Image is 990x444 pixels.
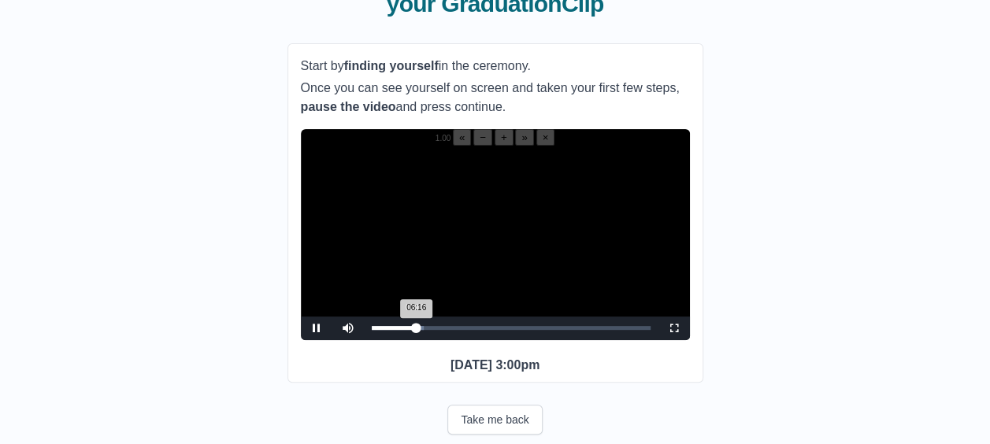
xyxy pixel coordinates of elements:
p: [DATE] 3:00pm [301,356,690,375]
p: Start by in the ceremony. [301,57,690,76]
button: Pause [301,316,332,340]
div: Video Player [301,129,690,340]
button: Mute [332,316,364,340]
button: Take me back [447,405,542,435]
button: Fullscreen [658,316,690,340]
div: Progress Bar [372,326,651,330]
b: pause the video [301,100,396,113]
b: finding yourself [344,59,439,72]
p: Once you can see yourself on screen and taken your first few steps, and press continue. [301,79,690,117]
